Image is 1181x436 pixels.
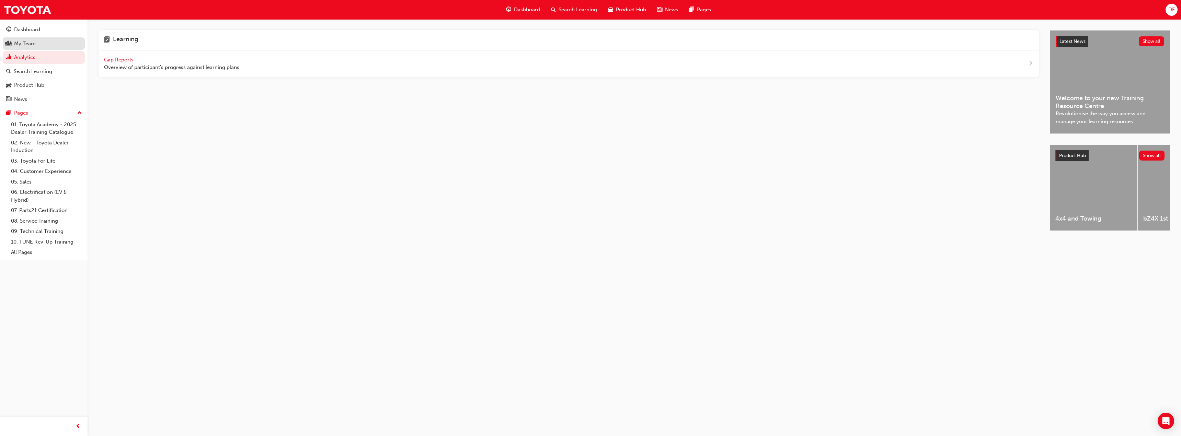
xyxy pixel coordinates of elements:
span: people-icon [6,41,11,47]
span: Latest News [1059,38,1086,44]
a: 03. Toyota For Life [8,156,85,166]
span: search-icon [6,69,11,75]
button: Pages [3,107,85,119]
span: guage-icon [6,27,11,33]
div: Pages [14,109,28,117]
a: 05. Sales [8,177,85,187]
span: Dashboard [514,6,540,14]
a: 06. Electrification (EV & Hybrid) [8,187,85,205]
span: chart-icon [6,55,11,61]
button: Show all [1139,36,1165,46]
a: 04. Customer Experience [8,166,85,177]
a: search-iconSearch Learning [546,3,603,17]
a: pages-iconPages [684,3,716,17]
a: Product Hub [3,79,85,92]
a: All Pages [8,247,85,258]
span: car-icon [608,5,613,14]
span: Product Hub [1059,153,1086,158]
a: 4x4 and Towing [1050,145,1137,231]
span: Product Hub [616,6,646,14]
a: 07. Parts21 Certification [8,205,85,216]
span: next-icon [1028,59,1033,68]
a: 02. New - Toyota Dealer Induction [8,138,85,156]
span: DF [1168,6,1175,14]
img: Trak [3,2,51,17]
span: News [665,6,678,14]
a: 08. Service Training [8,216,85,226]
span: Welcome to your new Training Resource Centre [1056,94,1164,110]
a: News [3,93,85,106]
span: car-icon [6,82,11,89]
button: DashboardMy TeamAnalyticsSearch LearningProduct HubNews [3,22,85,107]
span: Gap Reports [104,57,135,63]
span: Overview of participant's progress against learning plans. [104,63,241,71]
a: 10. TUNE Rev-Up Training [8,237,85,247]
div: Search Learning [14,68,52,75]
div: Product Hub [14,81,44,89]
a: Gap Reports Overview of participant's progress against learning plans.next-icon [99,50,1039,77]
a: guage-iconDashboard [501,3,546,17]
span: prev-icon [76,422,81,431]
div: My Team [14,40,36,48]
span: news-icon [657,5,662,14]
span: search-icon [551,5,556,14]
span: Search Learning [559,6,597,14]
span: Pages [697,6,711,14]
a: 09. Technical Training [8,226,85,237]
span: guage-icon [506,5,511,14]
h4: Learning [113,36,138,45]
a: Product HubShow all [1055,150,1165,161]
span: pages-icon [689,5,694,14]
a: Latest NewsShow allWelcome to your new Training Resource CentreRevolutionise the way you access a... [1050,30,1170,134]
a: Dashboard [3,23,85,36]
a: 01. Toyota Academy - 2025 Dealer Training Catalogue [8,119,85,138]
span: up-icon [77,109,82,118]
a: Latest NewsShow all [1056,36,1164,47]
div: Open Intercom Messenger [1158,413,1174,429]
div: News [14,95,27,103]
a: news-iconNews [652,3,684,17]
a: Search Learning [3,65,85,78]
button: DF [1166,4,1178,16]
span: pages-icon [6,110,11,116]
a: Analytics [3,51,85,64]
a: car-iconProduct Hub [603,3,652,17]
span: 4x4 and Towing [1055,215,1132,223]
span: learning-icon [104,36,110,45]
button: Show all [1139,151,1165,161]
span: Revolutionise the way you access and manage your learning resources. [1056,110,1164,125]
div: Dashboard [14,26,40,34]
span: news-icon [6,96,11,103]
a: My Team [3,37,85,50]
